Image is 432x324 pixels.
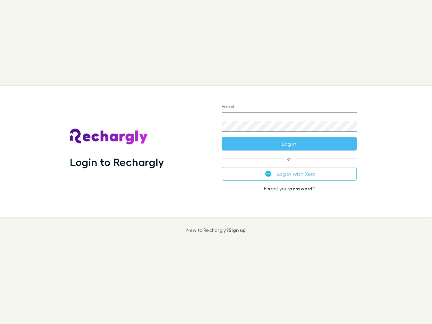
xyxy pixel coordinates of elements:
p: New to Rechargly? [186,227,246,233]
p: Forgot your ? [222,186,357,191]
button: Log in [222,137,357,151]
img: Rechargly's Logo [70,129,148,145]
img: Xero's logo [265,171,271,177]
a: password [289,186,312,191]
h1: Login to Rechargly [70,156,164,168]
a: Sign up [228,227,246,233]
button: Log in with Xero [222,167,357,181]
